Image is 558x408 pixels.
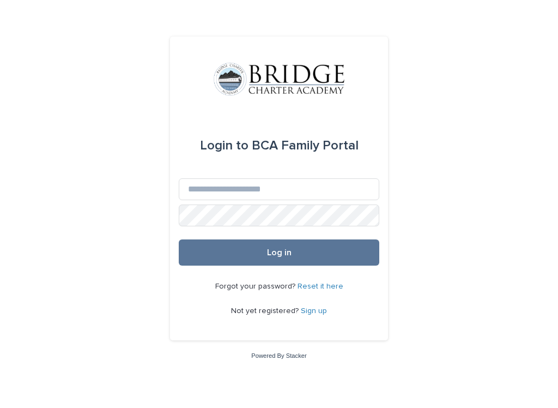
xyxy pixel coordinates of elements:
[251,352,306,359] a: Powered By Stacker
[200,130,359,161] div: BCA Family Portal
[200,139,248,152] span: Login to
[301,307,327,315] a: Sign up
[298,283,343,290] a: Reset it here
[215,283,298,290] span: Forgot your password?
[231,307,301,315] span: Not yet registered?
[214,63,344,95] img: V1C1m3IdTEidaUdm9Hs0
[267,248,292,257] span: Log in
[179,239,379,266] button: Log in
